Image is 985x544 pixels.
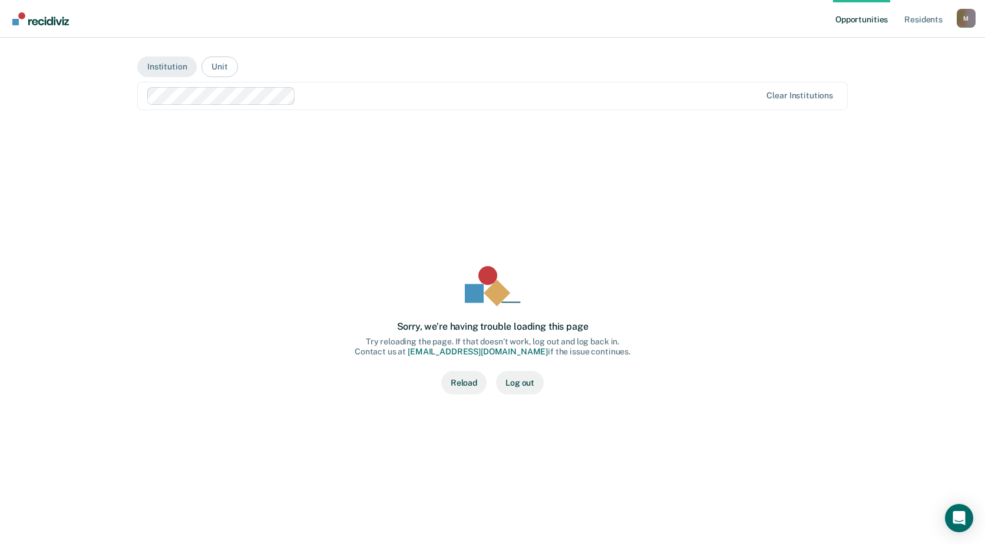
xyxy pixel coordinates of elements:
button: Unit [201,57,237,77]
div: Try reloading the page. If that doesn’t work, log out and log back in. Contact us at if the issue... [355,337,630,357]
button: Institution [137,57,197,77]
button: Profile dropdown button [957,9,976,28]
div: Open Intercom Messenger [945,504,973,532]
div: Sorry, we’re having trouble loading this page [397,321,589,332]
a: [EMAIL_ADDRESS][DOMAIN_NAME] [408,347,548,356]
div: Clear institutions [766,91,833,101]
div: M [957,9,976,28]
img: Recidiviz [12,12,69,25]
button: Reload [441,371,487,394]
button: Log out [496,371,544,394]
